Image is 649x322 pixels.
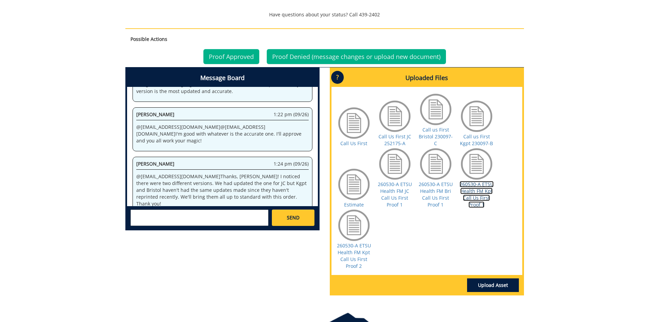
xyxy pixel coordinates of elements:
p: Have questions about your status? Call 439-2402 [125,11,524,18]
a: Proof Approved [203,49,259,64]
span: 1:24 pm (09/26) [274,160,309,167]
textarea: messageToSend [130,210,268,226]
a: 260530-A ETSU Health FM Kpt Call Us First Proof 2 [337,242,371,269]
a: Call us First Kgpt 230097-B [460,133,493,147]
a: Upload Asset [467,278,519,292]
a: 260530-A ETSU Health FM JC Call Us First Proof 1 [378,181,412,208]
span: 1:22 pm (09/26) [274,111,309,118]
p: @ [EMAIL_ADDRESS][DOMAIN_NAME] @ [EMAIL_ADDRESS][DOMAIN_NAME] I'm good with whatever is the accur... [136,124,309,144]
a: 260530-A ETSU Health FM Bri Call Us First Proof 1 [419,181,453,208]
span: [PERSON_NAME] [136,111,174,118]
h4: Message Board [127,69,318,87]
span: SEND [287,214,299,221]
p: ? [331,71,344,84]
a: Estimate [344,201,364,208]
a: Call Us First JC 252175-A [378,133,411,147]
strong: Possible Actions [130,36,167,42]
a: Proof Denied (message changes or upload new document) [267,49,446,64]
h4: Uploaded Files [331,69,522,87]
a: 260530-A ETSU Health FM Kpt Call Us First Proof 1 [460,181,494,208]
a: Call Us First [340,140,367,147]
a: SEND [272,210,314,226]
p: @ [EMAIL_ADDRESS][DOMAIN_NAME] Thanks, [PERSON_NAME]! I noticed there were two different versions... [136,173,309,207]
a: Call us First Bristol 230097-C [419,126,453,147]
span: [PERSON_NAME] [136,160,174,167]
